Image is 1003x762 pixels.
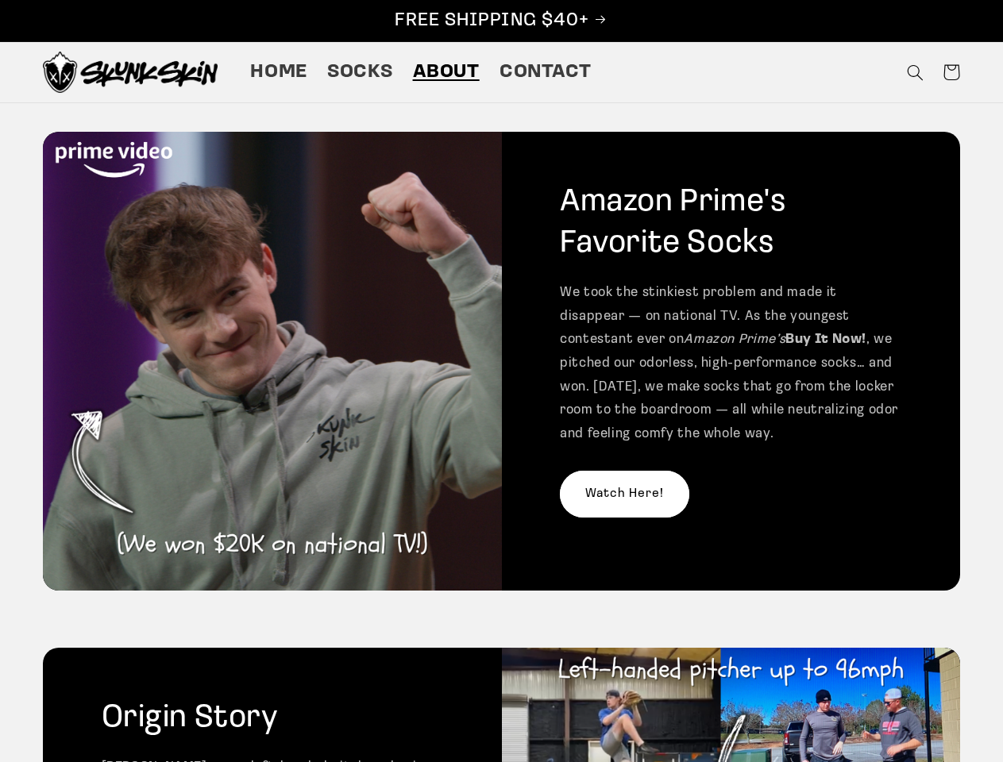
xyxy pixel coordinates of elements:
a: About [403,50,489,94]
a: Home [241,50,318,94]
a: Watch Here! [560,471,689,518]
p: FREE SHIPPING $40+ [17,9,986,33]
h2: Amazon Prime's Favorite Socks [560,182,902,264]
span: About [413,60,480,85]
a: Contact [489,50,601,94]
span: Contact [500,60,591,85]
a: Socks [318,50,403,94]
strong: Buy It Now! [785,333,866,346]
summary: Search [897,54,933,90]
img: Skunk Skin Anti-Odor Socks. [43,52,218,93]
h2: Origin Story [102,698,279,739]
em: Amazon Prime’s [684,333,785,346]
p: We took the stinkiest problem and made it disappear — on national TV. As the youngest contestant ... [560,281,902,445]
span: Socks [327,60,392,85]
span: Home [250,60,307,85]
